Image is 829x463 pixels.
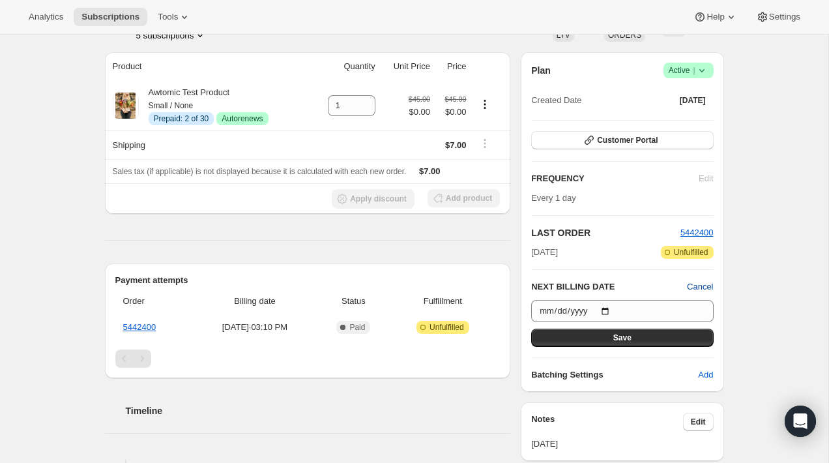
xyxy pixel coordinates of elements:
[748,8,808,26] button: Settings
[196,295,313,308] span: Billing date
[123,322,156,332] a: 5442400
[531,246,558,259] span: [DATE]
[379,52,434,81] th: Unit Price
[105,52,312,81] th: Product
[136,29,207,42] button: Product actions
[531,413,683,431] h3: Notes
[126,404,511,417] h2: Timeline
[321,295,385,308] span: Status
[531,438,713,451] span: [DATE]
[531,368,698,381] h6: Batching Settings
[531,226,680,239] h2: LAST ORDER
[769,12,800,22] span: Settings
[691,417,706,427] span: Edit
[74,8,147,26] button: Subscriptions
[115,350,501,368] nav: Pagination
[680,228,714,237] a: 5442400
[690,365,721,385] button: Add
[531,131,713,149] button: Customer Portal
[698,368,713,381] span: Add
[105,130,312,159] th: Shipping
[693,65,695,76] span: |
[311,52,379,81] th: Quantity
[81,12,139,22] span: Subscriptions
[672,91,714,110] button: [DATE]
[608,31,641,40] span: ORDERS
[115,274,501,287] h2: Payment attempts
[683,413,714,431] button: Edit
[139,86,269,125] div: Awtomic Test Product
[680,95,706,106] span: [DATE]
[531,94,581,107] span: Created Date
[669,64,708,77] span: Active
[419,166,441,176] span: $7.00
[531,193,576,203] span: Every 1 day
[113,167,407,176] span: Sales tax (if applicable) is not displayed because it is calculated with each new order.
[531,172,699,185] h2: FREQUENCY
[474,136,495,151] button: Shipping actions
[409,95,430,103] small: $45.00
[429,322,464,333] span: Unfulfilled
[706,12,724,22] span: Help
[29,12,63,22] span: Analytics
[349,322,365,333] span: Paid
[409,106,430,119] span: $0.00
[531,329,713,347] button: Save
[222,113,263,124] span: Autorenews
[687,280,713,293] button: Cancel
[438,106,467,119] span: $0.00
[674,247,708,258] span: Unfulfilled
[531,280,687,293] h2: NEXT BILLING DATE
[680,226,714,239] button: 5442400
[686,8,745,26] button: Help
[474,97,495,112] button: Product actions
[445,140,467,150] span: $7.00
[150,8,199,26] button: Tools
[434,52,471,81] th: Price
[115,287,192,316] th: Order
[444,95,466,103] small: $45.00
[149,101,194,110] small: Small / None
[613,333,632,343] span: Save
[393,295,492,308] span: Fulfillment
[785,406,816,437] div: Open Intercom Messenger
[154,113,209,124] span: Prepaid: 2 of 30
[158,12,178,22] span: Tools
[196,321,313,334] span: [DATE] · 03:10 PM
[531,64,551,77] h2: Plan
[21,8,71,26] button: Analytics
[557,31,570,40] span: LTV
[597,135,658,145] span: Customer Portal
